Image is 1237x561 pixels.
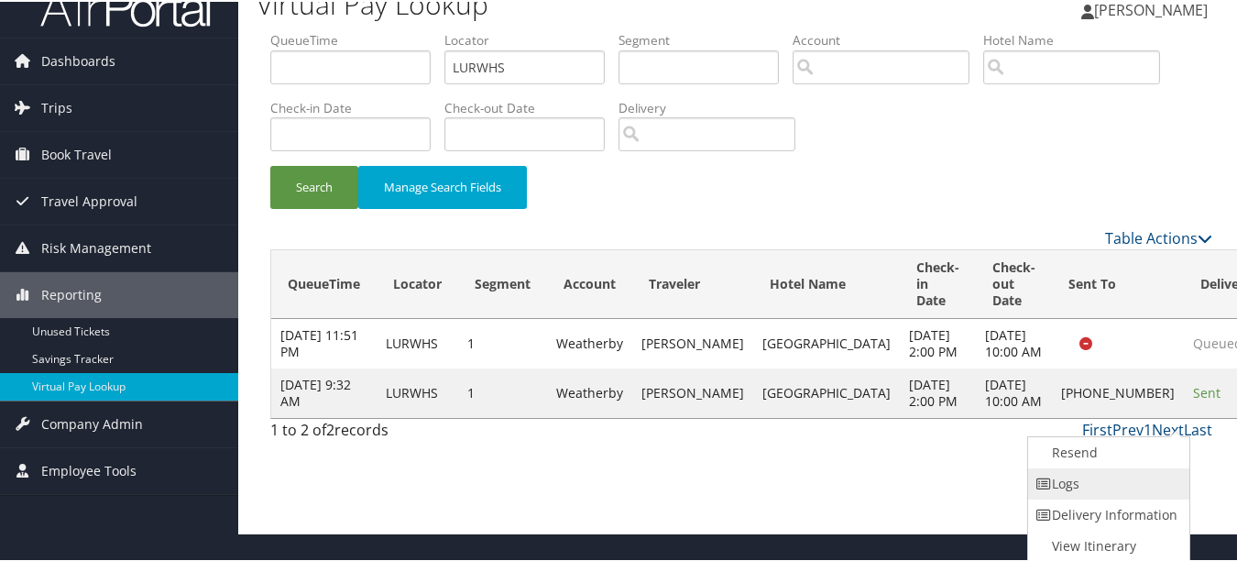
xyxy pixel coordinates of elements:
td: [DATE] 2:00 PM [900,367,976,416]
label: Account [793,29,983,48]
a: Delivery Information [1028,498,1185,529]
a: 1 [1144,418,1152,438]
th: Check-out Date: activate to sort column ascending [976,248,1052,317]
label: QueueTime [270,29,444,48]
span: 2 [326,418,334,438]
label: Check-in Date [270,97,444,115]
label: Hotel Name [983,29,1174,48]
td: [GEOGRAPHIC_DATA] [753,317,900,367]
span: Dashboards [41,37,115,82]
a: Prev [1112,418,1144,438]
th: Check-in Date: activate to sort column ascending [900,248,976,317]
th: Sent To: activate to sort column ascending [1052,248,1184,317]
td: [PHONE_NUMBER] [1052,367,1184,416]
div: 1 to 2 of records [270,417,486,448]
a: Last [1184,418,1212,438]
td: [DATE] 10:00 AM [976,367,1052,416]
span: Risk Management [41,224,151,269]
th: Traveler: activate to sort column ascending [632,248,753,317]
td: [DATE] 10:00 AM [976,317,1052,367]
span: Travel Approval [41,177,137,223]
td: [DATE] 11:51 PM [271,317,377,367]
th: Segment: activate to sort column ascending [458,248,547,317]
span: Company Admin [41,400,143,445]
td: LURWHS [377,367,458,416]
a: Table Actions [1105,226,1212,247]
label: Check-out Date [444,97,618,115]
label: Delivery [618,97,809,115]
span: Reporting [41,270,102,316]
th: Hotel Name: activate to sort column descending [753,248,900,317]
th: Account: activate to sort column ascending [547,248,632,317]
button: Search [270,164,358,207]
td: Weatherby [547,317,632,367]
td: [GEOGRAPHIC_DATA] [753,367,900,416]
td: 1 [458,367,547,416]
label: Segment [618,29,793,48]
span: Trips [41,83,72,129]
label: Locator [444,29,618,48]
a: Resend [1028,435,1185,467]
td: Weatherby [547,367,632,416]
span: Book Travel [41,130,112,176]
td: [DATE] 2:00 PM [900,317,976,367]
span: Sent [1193,382,1221,400]
th: QueueTime: activate to sort column ascending [271,248,377,317]
button: Manage Search Fields [358,164,527,207]
td: [PERSON_NAME] [632,317,753,367]
td: [DATE] 9:32 AM [271,367,377,416]
td: 1 [458,317,547,367]
a: Next [1152,418,1184,438]
a: Logs [1028,467,1185,498]
span: Employee Tools [41,446,137,492]
a: First [1082,418,1112,438]
td: LURWHS [377,317,458,367]
th: Locator: activate to sort column ascending [377,248,458,317]
td: [PERSON_NAME] [632,367,753,416]
a: View Itinerary [1028,529,1185,560]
